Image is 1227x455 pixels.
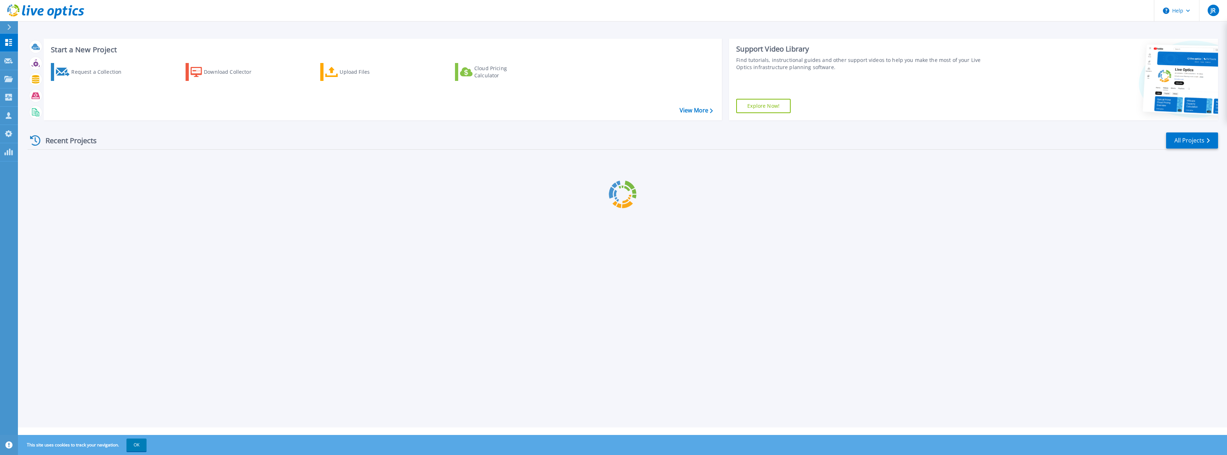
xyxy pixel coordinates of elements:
[736,99,791,113] a: Explore Now!
[71,65,129,79] div: Request a Collection
[51,46,713,54] h3: Start a New Project
[20,439,147,451] span: This site uses cookies to track your navigation.
[204,65,261,79] div: Download Collector
[28,132,106,149] div: Recent Projects
[1211,8,1216,13] span: JR
[320,63,400,81] a: Upload Files
[736,57,992,71] div: Find tutorials, instructional guides and other support videos to help you make the most of your L...
[126,439,147,451] button: OK
[474,65,532,79] div: Cloud Pricing Calculator
[340,65,397,79] div: Upload Files
[455,63,535,81] a: Cloud Pricing Calculator
[1166,132,1218,149] a: All Projects
[680,107,713,114] a: View More
[186,63,265,81] a: Download Collector
[736,44,992,54] div: Support Video Library
[51,63,131,81] a: Request a Collection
